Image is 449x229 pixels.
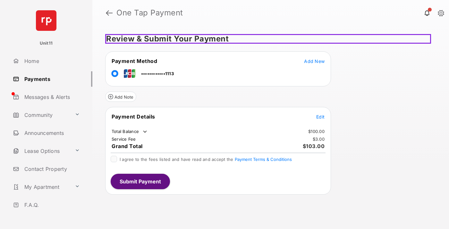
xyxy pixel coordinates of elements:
td: Service Fee [111,136,136,142]
a: My Apartment [10,179,72,195]
td: $3.00 [312,136,325,142]
a: Announcements [10,125,92,141]
a: F.A.Q. [10,197,92,213]
p: Unit11 [40,40,53,47]
a: Messages & Alerts [10,89,92,105]
span: $103.00 [303,143,325,149]
a: Home [10,53,92,69]
a: Contact Property [10,161,92,177]
button: I agree to the fees listed and have read and accept the [235,157,292,162]
button: Submit Payment [111,174,170,189]
td: $100.00 [308,128,325,134]
span: Payment Method [112,58,157,64]
span: Payment Details [112,113,155,120]
a: Community [10,107,72,123]
span: Edit [316,114,325,119]
span: I agree to the fees listed and have read and accept the [120,157,292,162]
button: Add New [304,58,325,64]
a: Payments [10,71,92,87]
button: Edit [316,113,325,120]
td: Total Balance [111,128,148,135]
button: Add Note [105,92,136,102]
span: ••••••••••••1113 [141,71,174,76]
span: Grand Total [112,143,143,149]
a: Lease Options [10,143,72,159]
strong: One Tap Payment [116,9,183,17]
img: svg+xml;base64,PHN2ZyB4bWxucz0iaHR0cDovL3d3dy53My5vcmcvMjAwMC9zdmciIHdpZHRoPSI2NCIgaGVpZ2h0PSI2NC... [36,10,56,31]
h5: Review & Submit Your Payment [105,34,431,44]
